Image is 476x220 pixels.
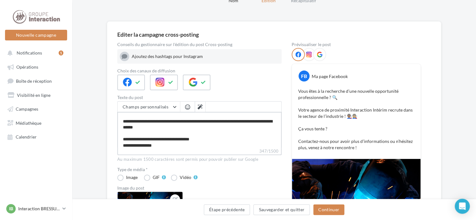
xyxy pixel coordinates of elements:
[298,88,414,151] p: Vous êtes à la recherche d’une nouvelle opportunité professionnelle ? 🔍 Votre agence de proximité...
[4,47,66,58] button: Notifications 1
[5,30,67,40] button: Nouvelle campagne
[18,206,60,212] p: Interaction BRESSUIRE
[118,102,180,112] button: Champs personnalisés
[4,75,68,86] a: Boîte de réception
[4,117,68,128] a: Médiathèque
[16,120,41,125] span: Médiathèque
[17,50,42,55] span: Notifications
[180,175,191,180] div: Vidéo
[117,167,282,172] label: Type de média *
[126,175,138,180] div: Image
[253,204,310,215] button: Sauvegarder et quitter
[16,78,52,83] span: Boîte de réception
[455,199,470,214] div: Open Intercom Messenger
[4,61,68,72] a: Opérations
[59,50,63,55] div: 1
[117,42,282,47] div: Conseils du gestionnaire sur l'édition du post Cross-posting
[5,203,67,215] a: IB Interaction BRESSUIRE
[117,69,282,73] label: Choix des canaux de diffusion
[117,95,282,100] label: Texte du post
[313,204,344,215] button: Continuer
[117,157,282,162] div: Au maximum 1500 caractères sont permis pour pouvoir publier sur Google
[4,89,68,100] a: Visibilité en ligne
[153,175,160,180] div: GIF
[16,106,38,112] span: Campagnes
[299,71,309,81] div: FB
[16,134,37,139] span: Calendrier
[117,148,282,155] label: 347/1500
[132,53,279,60] div: Ajoutez des hashtags pour Instagram
[117,32,199,37] div: Editer la campagne cross-posting
[204,204,250,215] button: Étape précédente
[312,73,348,80] div: Ma page Facebook
[4,103,68,114] a: Campagnes
[123,104,168,109] span: Champs personnalisés
[9,206,13,212] span: IB
[17,92,50,97] span: Visibilité en ligne
[16,64,38,70] span: Opérations
[117,186,282,190] div: Image du post
[292,42,421,47] div: Prévisualiser le post
[4,131,68,142] a: Calendrier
